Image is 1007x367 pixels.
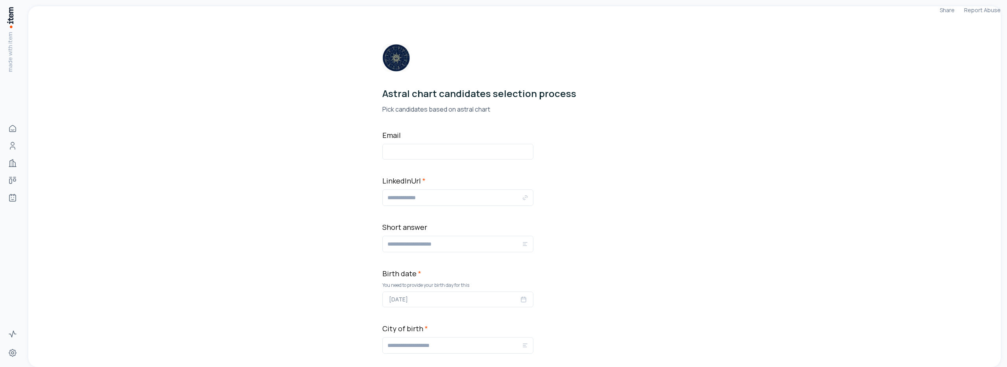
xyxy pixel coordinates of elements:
a: Activity [5,326,20,342]
p: Pick candidates based on astral chart [382,105,647,114]
label: LinkedInUrl [382,176,426,185]
a: Report Abuse [964,6,1001,14]
a: Settings [5,345,20,361]
a: People [5,138,20,154]
span: [DATE] [389,295,408,303]
a: Companies [5,155,20,171]
img: Item Brain Logo [6,6,14,29]
p: You need to provide your birth day for this [382,282,533,288]
label: Short answer [382,222,427,232]
a: Agents [5,190,20,206]
label: City of birth [382,324,428,333]
h1: Astral chart candidates selection process [382,87,647,100]
button: [DATE] [382,292,533,307]
a: Home [5,121,20,136]
label: Birth date [382,269,421,278]
a: made with item [6,6,14,72]
a: Deals [5,172,20,188]
label: Email [382,130,401,140]
img: Form Logo [382,44,410,72]
p: made with item [6,32,14,72]
button: Share [940,6,955,14]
